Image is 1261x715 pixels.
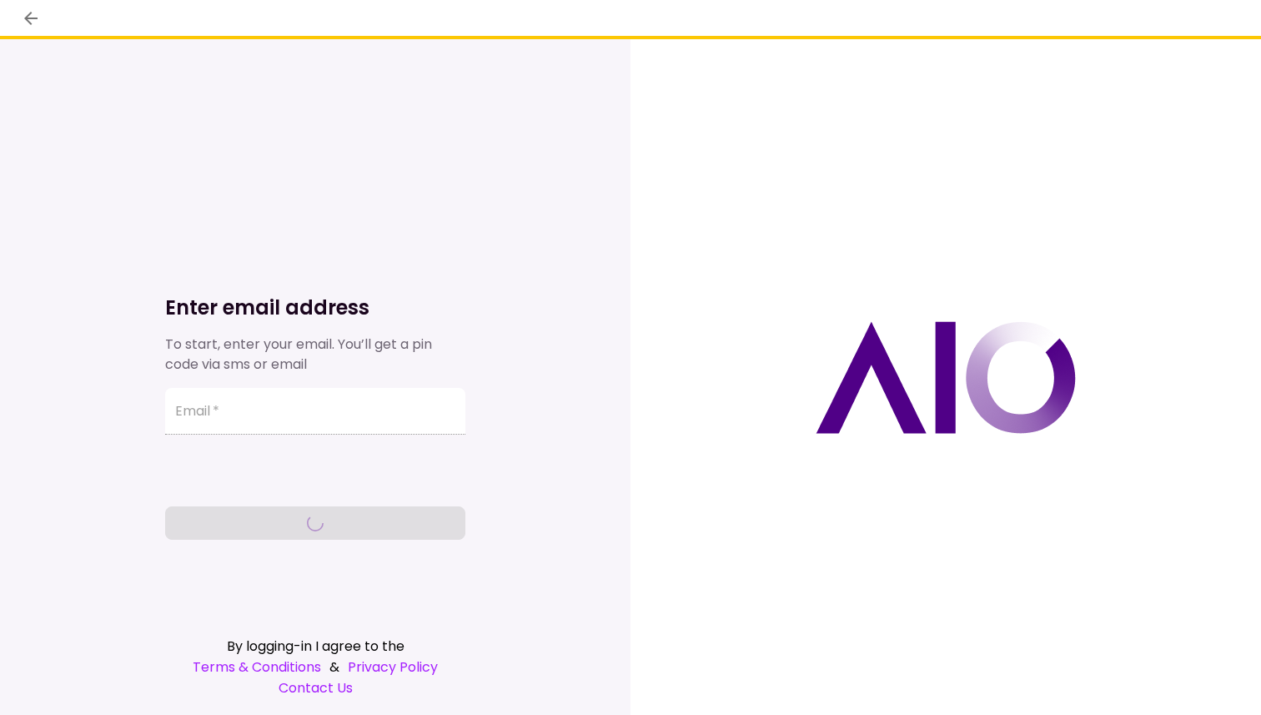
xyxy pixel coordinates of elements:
[165,295,465,321] h1: Enter email address
[348,657,438,677] a: Privacy Policy
[165,335,465,375] div: To start, enter your email. You’ll get a pin code via sms or email
[165,636,465,657] div: By logging-in I agree to the
[165,677,465,698] a: Contact Us
[193,657,321,677] a: Terms & Conditions
[17,4,45,33] button: back
[165,657,465,677] div: &
[816,321,1076,434] img: AIO logo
